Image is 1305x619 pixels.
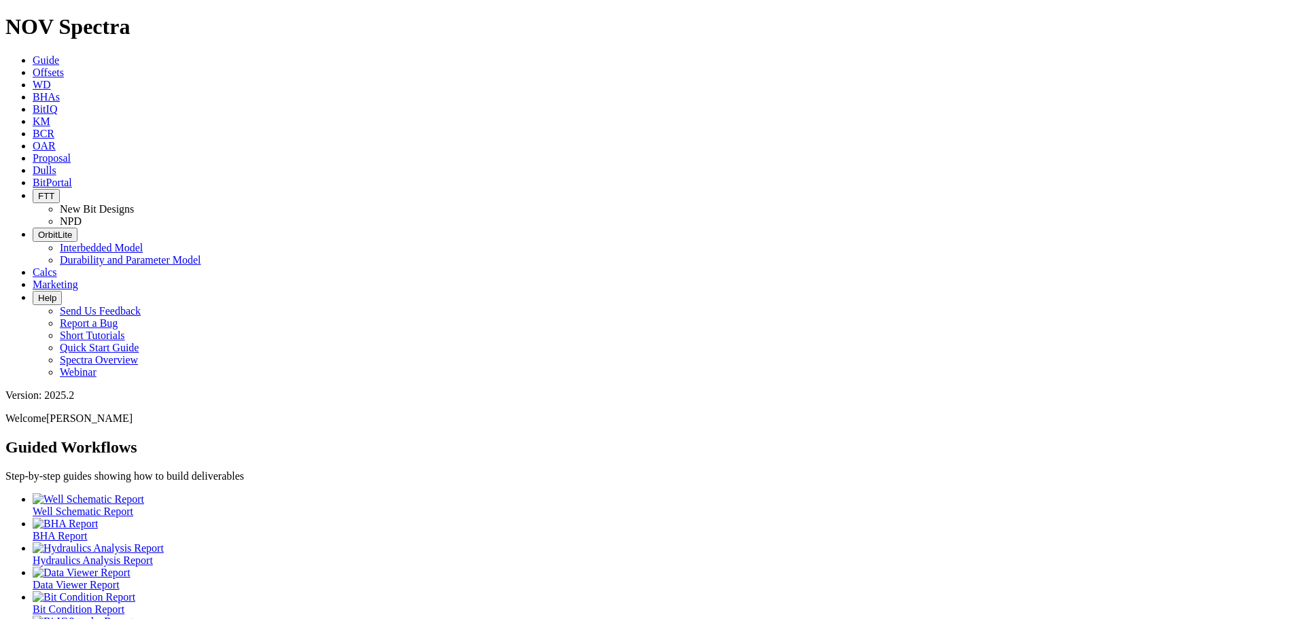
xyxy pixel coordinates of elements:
span: Well Schematic Report [33,506,133,517]
a: BitIQ [33,103,57,115]
span: OrbitLite [38,230,72,240]
button: Help [33,291,62,305]
a: WD [33,79,51,90]
span: [PERSON_NAME] [46,412,133,424]
a: BHA Report BHA Report [33,518,1300,542]
a: NPD [60,215,82,227]
h1: NOV Spectra [5,14,1300,39]
button: OrbitLite [33,228,77,242]
a: BitPortal [33,177,72,188]
a: Durability and Parameter Model [60,254,201,266]
a: New Bit Designs [60,203,134,215]
img: Bit Condition Report [33,591,135,603]
p: Step-by-step guides showing how to build deliverables [5,470,1300,482]
a: Proposal [33,152,71,164]
a: Well Schematic Report Well Schematic Report [33,493,1300,517]
span: FTT [38,191,54,201]
a: BCR [33,128,54,139]
a: Spectra Overview [60,354,138,366]
a: Send Us Feedback [60,305,141,317]
a: OAR [33,140,56,152]
img: BHA Report [33,518,98,530]
img: Well Schematic Report [33,493,144,506]
a: Bit Condition Report Bit Condition Report [33,591,1300,615]
a: Marketing [33,279,78,290]
a: Webinar [60,366,97,378]
a: Data Viewer Report Data Viewer Report [33,567,1300,590]
a: Report a Bug [60,317,118,329]
img: Data Viewer Report [33,567,130,579]
div: Version: 2025.2 [5,389,1300,402]
a: Dulls [33,164,56,176]
a: BHAs [33,91,60,103]
p: Welcome [5,412,1300,425]
a: Offsets [33,67,64,78]
span: Help [38,293,56,303]
a: KM [33,116,50,127]
h2: Guided Workflows [5,438,1300,457]
a: Hydraulics Analysis Report Hydraulics Analysis Report [33,542,1300,566]
a: Interbedded Model [60,242,143,253]
span: Bit Condition Report [33,603,124,615]
span: Data Viewer Report [33,579,120,590]
a: Short Tutorials [60,330,125,341]
button: FTT [33,189,60,203]
a: Quick Start Guide [60,342,139,353]
img: Hydraulics Analysis Report [33,542,164,554]
span: BHA Report [33,530,87,542]
span: Hydraulics Analysis Report [33,554,153,566]
a: Guide [33,54,59,66]
a: Calcs [33,266,57,278]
